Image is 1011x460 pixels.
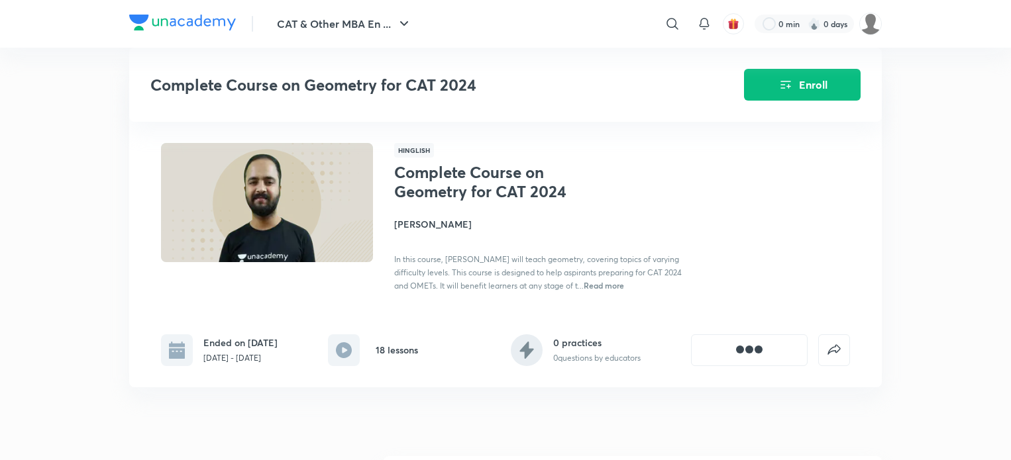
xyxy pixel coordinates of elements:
span: In this course, [PERSON_NAME] will teach geometry, covering topics of varying difficulty levels. ... [394,254,682,291]
button: false [818,334,850,366]
h6: Ended on [DATE] [203,336,278,349]
img: Company Logo [129,15,236,30]
p: [DATE] - [DATE] [203,352,278,364]
h6: 0 practices [553,336,641,349]
a: Company Logo [129,15,236,34]
button: avatar [723,13,744,34]
button: [object Object] [691,334,808,366]
img: avatar [727,18,739,30]
p: 0 questions by educators [553,352,641,364]
span: Hinglish [394,143,434,158]
img: Anubhav Singh [859,13,882,35]
h1: Complete Course on Geometry for CAT 2024 [394,163,611,201]
span: Read more [584,280,624,291]
button: Enroll [744,69,861,101]
h4: [PERSON_NAME] [394,217,691,231]
h3: Complete Course on Geometry for CAT 2024 [150,75,669,95]
img: streak [808,17,821,30]
button: CAT & Other MBA En ... [269,11,420,37]
h6: 18 lessons [376,343,418,357]
img: Thumbnail [159,142,375,263]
